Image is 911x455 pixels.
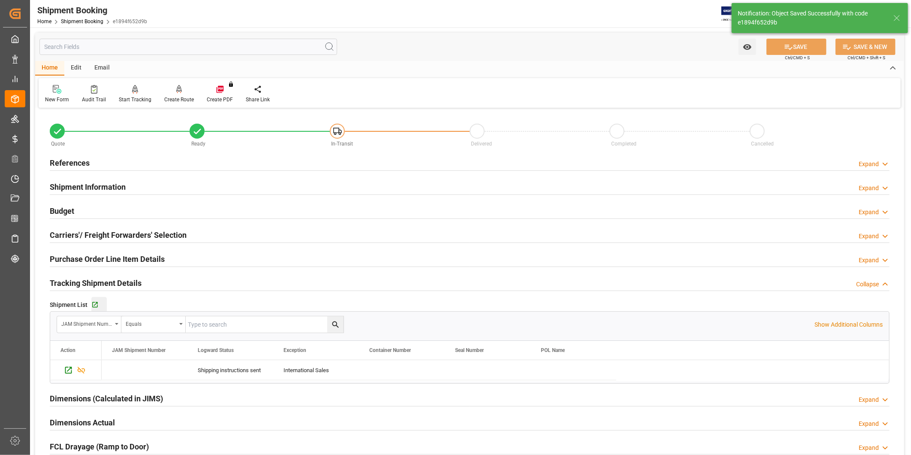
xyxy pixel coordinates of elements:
[88,61,116,76] div: Email
[50,253,165,265] h2: Purchase Order Line Item Details
[50,277,142,289] h2: Tracking Shipment Details
[836,39,896,55] button: SAVE & NEW
[859,184,879,193] div: Expand
[164,96,194,103] div: Create Route
[455,347,484,353] span: Seal Number
[848,55,885,61] span: Ctrl/CMD + Shift + S
[186,316,344,333] input: Type to search
[859,160,879,169] div: Expand
[112,347,166,353] span: JAM Shipment Number
[739,39,756,55] button: open menu
[611,141,636,147] span: Completed
[102,360,616,380] div: Press SPACE to select this row.
[50,205,74,217] h2: Budget
[751,141,774,147] span: Cancelled
[64,61,88,76] div: Edit
[738,9,885,27] div: Notification: Object Saved Successfully with code e1894f652d9b
[35,61,64,76] div: Home
[61,18,103,24] a: Shipment Booking
[198,347,234,353] span: Logward Status
[859,208,879,217] div: Expand
[61,318,112,328] div: JAM Shipment Number
[57,316,121,333] button: open menu
[50,157,90,169] h2: References
[541,347,565,353] span: POL Name
[284,361,349,380] div: International Sales
[721,6,751,21] img: Exertis%20JAM%20-%20Email%20Logo.jpg_1722504956.jpg
[859,395,879,404] div: Expand
[50,229,187,241] h2: Carriers'/ Freight Forwarders' Selection
[60,347,75,353] div: Action
[198,361,263,380] div: Shipping instructions sent
[50,360,102,380] div: Press SPACE to select this row.
[471,141,492,147] span: Delivered
[859,443,879,452] div: Expand
[327,316,344,333] button: search button
[39,39,337,55] input: Search Fields
[785,55,810,61] span: Ctrl/CMD + S
[859,256,879,265] div: Expand
[37,18,51,24] a: Home
[50,300,87,309] span: Shipment List
[37,4,147,17] div: Shipment Booking
[119,96,151,103] div: Start Tracking
[51,141,65,147] span: Quote
[369,347,411,353] span: Container Number
[331,141,353,147] span: In-Transit
[859,419,879,428] div: Expand
[45,96,69,103] div: New Form
[50,181,126,193] h2: Shipment Information
[859,232,879,241] div: Expand
[50,393,163,404] h2: Dimensions (Calculated in JIMS)
[126,318,176,328] div: Equals
[814,320,883,329] p: Show Additional Columns
[50,417,115,428] h2: Dimensions Actual
[82,96,106,103] div: Audit Trail
[766,39,827,55] button: SAVE
[856,280,879,289] div: Collapse
[50,441,149,452] h2: FCL Drayage (Ramp to Door)
[121,316,186,333] button: open menu
[284,347,306,353] span: Exception
[191,141,205,147] span: Ready
[246,96,270,103] div: Share Link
